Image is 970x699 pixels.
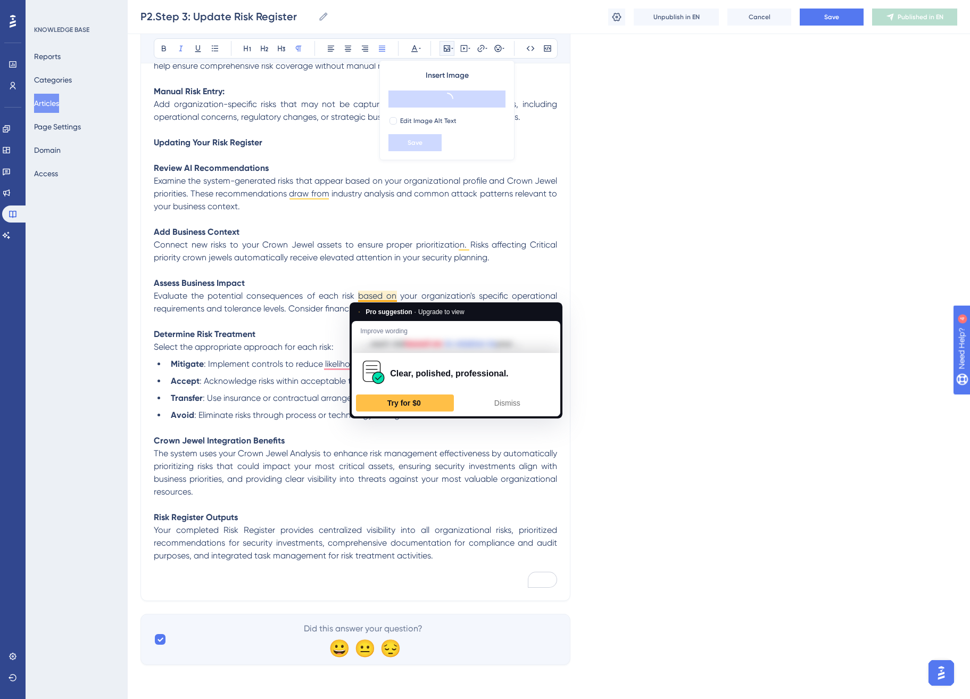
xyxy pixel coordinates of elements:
div: 😐 [354,639,371,656]
span: Add organization-specific risks that may not be captured through automated processes, including o... [154,99,559,122]
div: 4 [74,5,77,14]
span: Save [408,138,422,147]
div: 😔 [380,639,397,656]
div: 😀 [329,639,346,656]
strong: Manual Risk Entry: [154,86,225,96]
span: Did this answer your question? [304,622,422,635]
span: Save [824,13,839,21]
button: Access [34,164,58,183]
button: Published in EN [872,9,957,26]
strong: Updating Your Risk Register [154,137,262,147]
span: Insert Image [426,69,469,82]
strong: Add Business Context [154,227,239,237]
strong: Crown Jewel Integration Benefits [154,435,285,446]
span: : Use insurance or contractual arrangements to shift risk [203,393,419,403]
strong: Accept [171,376,200,386]
strong: Mitigate [171,359,204,369]
span: : Acknowledge risks within acceptable tolerance levels [200,376,408,386]
input: Article Name [140,9,314,24]
div: KNOWLEDGE BASE [34,26,89,34]
strong: Determine Risk Treatment [154,329,255,339]
button: Articles [34,94,59,113]
button: Cancel [727,9,791,26]
span: Unpublish in EN [653,13,700,21]
button: Unpublish in EN [634,9,719,26]
iframe: UserGuiding AI Assistant Launcher [925,657,957,689]
span: Connect new risks to your Crown Jewel assets to ensure proper prioritization. Risks affecting Cri... [154,240,559,262]
strong: Risk Register Outputs [154,512,238,522]
button: Reports [34,47,61,66]
strong: Transfer [171,393,203,403]
span: Edit Image Alt Text [400,117,457,125]
span: Cancel [749,13,770,21]
strong: Review AI Recommendations [154,163,269,173]
button: Page Settings [34,117,81,136]
span: The system uses your Crown Jewel Analysis to enhance risk management effectiveness by automatical... [154,448,559,497]
span: Select the appropriate approach for each risk: [154,342,334,352]
strong: Avoid [171,410,194,420]
strong: Assess Business Impact [154,278,245,288]
span: : Implement controls to reduce likelihood or impact [204,359,401,369]
button: Save [800,9,864,26]
span: Examine the system-generated risks that appear based on your organizational profile and Crown Jew... [154,176,559,211]
span: Need Help? [25,3,67,15]
button: Categories [34,70,72,89]
button: Save [388,134,442,151]
button: Domain [34,141,61,160]
span: Your completed Risk Register provides centralized visibility into all organizational risks, prior... [154,525,559,561]
span: Evaluate the potential consequences of each risk based on your organization's specific operationa... [154,291,559,314]
span: Published in EN [898,13,943,21]
span: : Eliminate risks through process or technology changes [194,410,408,420]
